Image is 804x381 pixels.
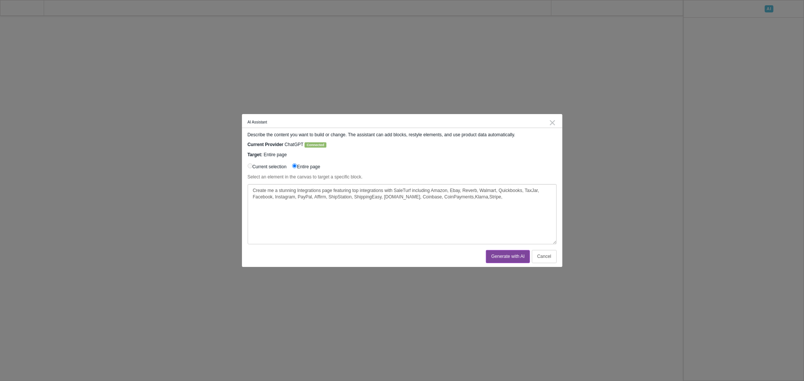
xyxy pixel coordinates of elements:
[248,142,283,147] strong: Current Provider
[248,132,557,138] p: Describe the content you want to build or change. The assistant can add blocks, restyle elements,...
[248,174,557,180] p: Select an element in the canvas to target a specific block.
[248,163,253,168] input: Current selection
[248,162,287,170] label: Current selection
[292,162,320,170] label: Entire page
[285,142,303,147] span: ChatGPT
[292,163,297,168] input: Entire page
[305,142,326,148] span: Connected
[532,250,556,263] button: Cancel
[486,250,530,263] button: Generate with AI
[549,116,557,130] div: ⨯
[264,152,287,157] span: Entire page
[248,120,557,125] div: AI Assistant
[248,152,263,157] strong: Target:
